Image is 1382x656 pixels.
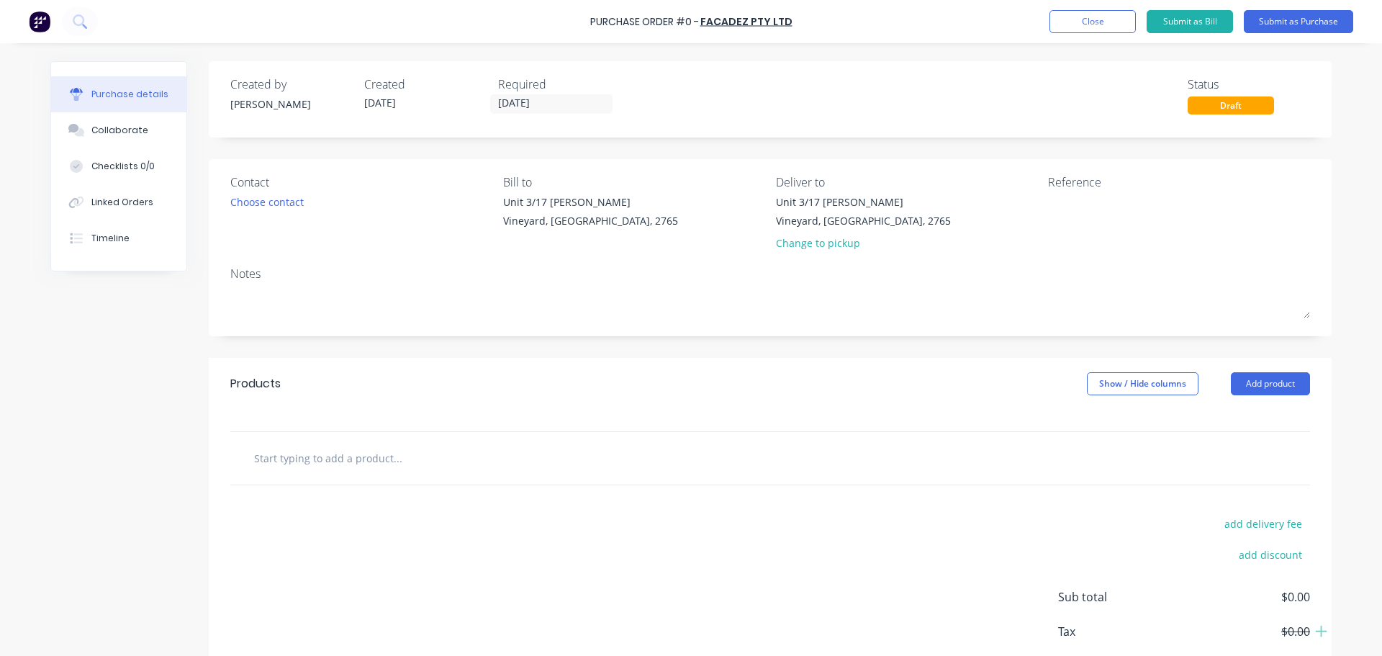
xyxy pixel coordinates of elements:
[230,194,304,210] div: Choose contact
[776,174,1038,191] div: Deliver to
[1188,96,1274,114] div: Draft
[1058,588,1166,606] span: Sub total
[230,174,492,191] div: Contact
[1166,588,1310,606] span: $0.00
[230,375,281,392] div: Products
[51,184,186,220] button: Linked Orders
[91,196,153,209] div: Linked Orders
[51,220,186,256] button: Timeline
[1244,10,1353,33] button: Submit as Purchase
[29,11,50,32] img: Factory
[364,76,487,93] div: Created
[503,213,678,228] div: Vineyard, [GEOGRAPHIC_DATA], 2765
[91,88,168,101] div: Purchase details
[91,232,130,245] div: Timeline
[230,265,1310,282] div: Notes
[51,76,186,112] button: Purchase details
[503,174,765,191] div: Bill to
[230,96,353,112] div: [PERSON_NAME]
[51,148,186,184] button: Checklists 0/0
[253,444,541,472] input: Start typing to add a product...
[776,194,951,210] div: Unit 3/17 [PERSON_NAME]
[1231,372,1310,395] button: Add product
[1166,623,1310,640] span: $0.00
[498,76,620,93] div: Required
[1230,545,1310,564] button: add discount
[590,14,699,30] div: Purchase Order #0 -
[1147,10,1233,33] button: Submit as Bill
[503,194,678,210] div: Unit 3/17 [PERSON_NAME]
[1087,372,1198,395] button: Show / Hide columns
[1058,623,1166,640] span: Tax
[230,76,353,93] div: Created by
[51,112,186,148] button: Collaborate
[700,14,792,29] a: Facadez Pty Ltd
[776,213,951,228] div: Vineyard, [GEOGRAPHIC_DATA], 2765
[1188,76,1310,93] div: Status
[1216,514,1310,533] button: add delivery fee
[91,160,155,173] div: Checklists 0/0
[776,235,951,251] div: Change to pickup
[1048,174,1310,191] div: Reference
[91,124,148,137] div: Collaborate
[1049,10,1136,33] button: Close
